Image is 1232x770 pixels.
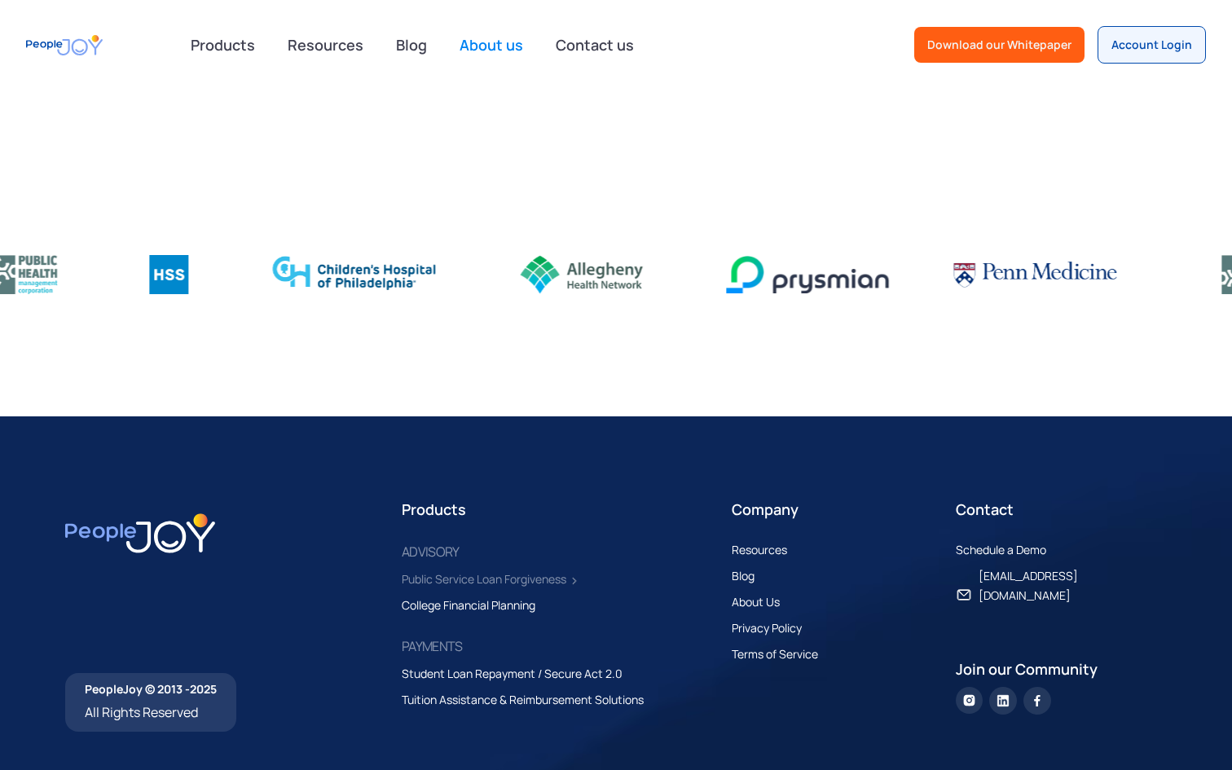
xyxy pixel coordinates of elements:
[956,540,1063,560] a: Schedule a Demo
[402,498,719,521] div: Products
[402,596,535,615] div: College Financial Planning
[1111,37,1192,53] div: Account Login
[979,566,1151,605] div: [EMAIL_ADDRESS][DOMAIN_NAME]
[402,540,460,563] div: ADVISORY
[732,618,802,638] div: Privacy Policy
[956,498,1167,521] div: Contact
[732,566,771,586] a: Blog
[402,570,583,589] a: Public Service Loan Forgiveness
[732,618,818,638] a: Privacy Policy
[402,690,660,710] a: Tuition Assistance & Reimbursement Solutions
[732,498,943,521] div: Company
[190,681,217,697] span: 2025
[278,27,373,63] a: Resources
[402,690,644,710] div: Tuition Assistance & Reimbursement Solutions
[402,664,639,684] a: Student Loan Repayment / Secure Act 2.0
[732,540,803,560] a: Resources
[732,592,796,612] a: About Us
[85,681,217,697] div: PeopleJoy © 2013 -
[1098,26,1206,64] a: Account Login
[402,635,463,658] div: PAYMENTS
[85,701,217,724] div: All Rights Reserved
[546,27,644,63] a: Contact us
[26,27,103,64] a: home
[956,540,1046,560] div: Schedule a Demo
[402,570,566,589] div: Public Service Loan Forgiveness
[181,29,265,61] div: Products
[402,596,552,615] a: College Financial Planning
[386,27,437,63] a: Blog
[956,658,1167,680] div: Join our Community
[914,27,1085,63] a: Download our Whitepaper
[732,592,780,612] div: About Us
[450,27,533,63] a: About us
[732,645,818,664] div: Terms of Service
[732,566,755,586] div: Blog
[732,645,834,664] a: Terms of Service
[927,37,1071,53] div: Download our Whitepaper
[732,540,787,560] div: Resources
[402,664,623,684] div: Student Loan Repayment / Secure Act 2.0
[956,566,1167,605] a: [EMAIL_ADDRESS][DOMAIN_NAME]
